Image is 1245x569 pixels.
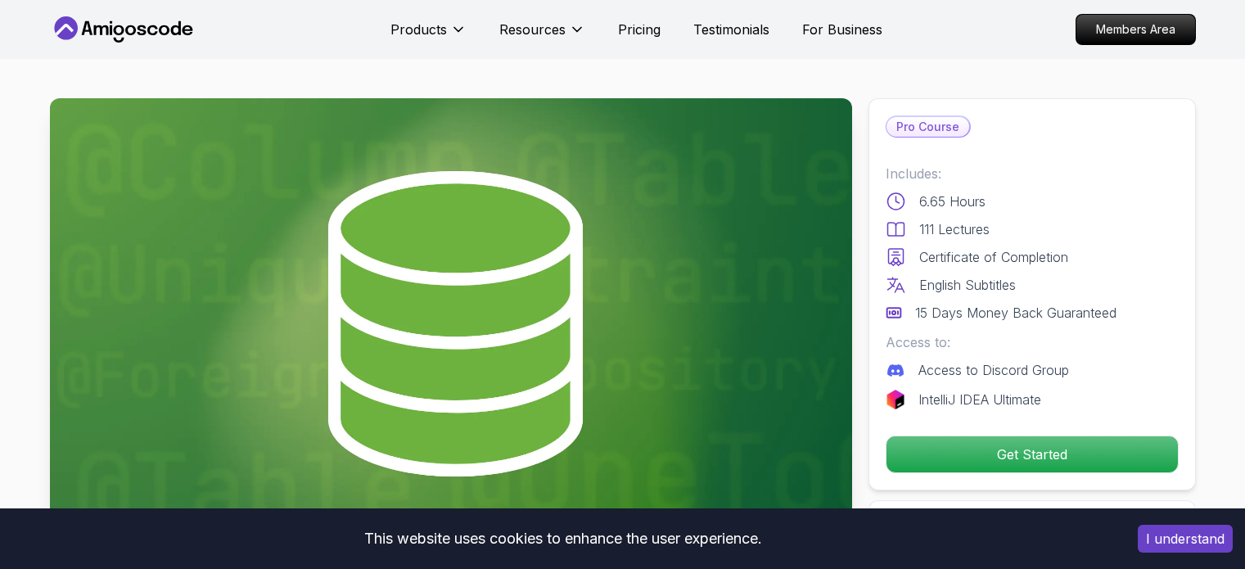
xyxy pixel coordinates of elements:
p: Resources [499,20,566,39]
p: Pro Course [886,117,969,137]
p: 15 Days Money Back Guaranteed [915,303,1116,323]
img: jetbrains logo [886,390,905,409]
p: Access to: [886,332,1179,352]
p: Includes: [886,164,1179,183]
button: Products [390,20,467,52]
a: Members Area [1076,14,1196,45]
iframe: chat widget [1144,467,1245,544]
p: English Subtitles [919,275,1016,295]
button: Resources [499,20,585,52]
p: Certificate of Completion [919,247,1068,267]
p: IntelliJ IDEA Ultimate [918,390,1041,409]
p: Get Started [886,436,1178,472]
div: This website uses cookies to enhance the user experience. [12,521,1113,557]
a: For Business [802,20,882,39]
a: Testimonials [693,20,769,39]
button: Get Started [886,436,1179,473]
a: Pricing [618,20,661,39]
img: spring-data-jpa_thumbnail [50,98,852,549]
p: Members Area [1076,15,1195,44]
p: 111 Lectures [919,219,990,239]
p: 6.65 Hours [919,192,986,211]
p: Access to Discord Group [918,360,1069,380]
button: Accept cookies [1138,525,1233,553]
p: Products [390,20,447,39]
